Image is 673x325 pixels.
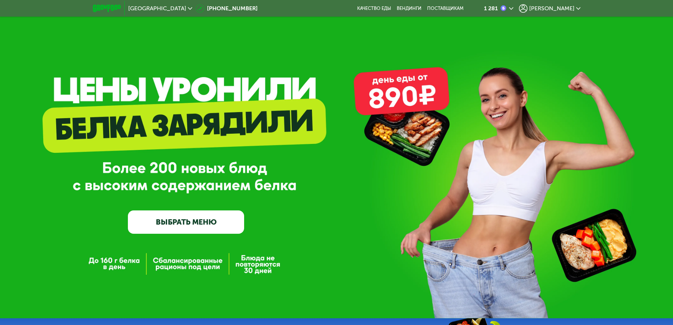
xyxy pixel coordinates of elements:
span: [GEOGRAPHIC_DATA] [128,6,186,11]
a: Вендинги [397,6,421,11]
div: 1 281 [484,6,498,11]
a: [PHONE_NUMBER] [196,4,258,13]
a: ВЫБРАТЬ МЕНЮ [128,210,244,234]
a: Качество еды [357,6,391,11]
div: поставщикам [427,6,464,11]
span: [PERSON_NAME] [529,6,574,11]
